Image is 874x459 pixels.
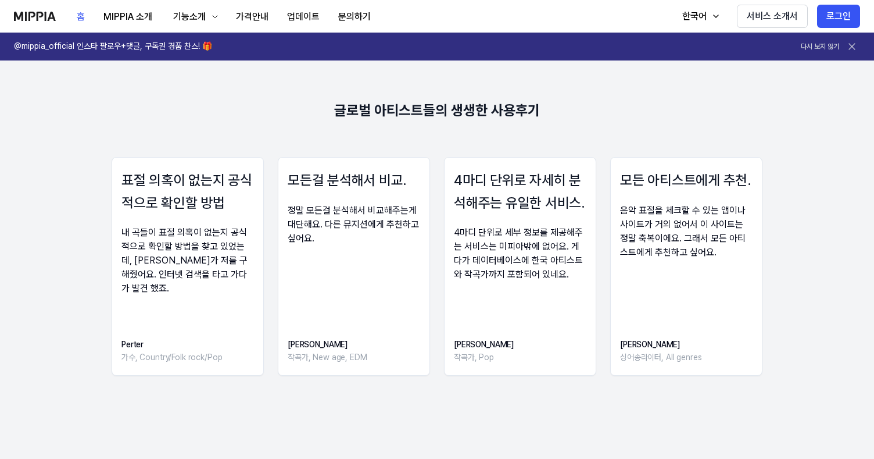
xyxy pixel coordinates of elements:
[620,169,753,191] h3: 모든 아티스트에게 추천.
[121,338,223,351] div: Perter
[278,1,329,33] a: 업데이트
[671,5,728,28] button: 한국어
[288,338,367,351] div: [PERSON_NAME]
[67,1,94,33] a: 홈
[680,9,709,23] div: 한국어
[67,5,94,29] button: 홈
[121,351,223,364] div: 가수, Country/Folk rock/Pop
[334,99,540,122] div: 글로벌 아티스트들의 생생한 사용후기
[620,204,753,259] div: 음악 표절을 체크할 수 있는 앱이나 사이트가 거의 없어서 이 사이트는 정말 축복이에요. 그래서 모든 아티스트에게 추천하고 싶어요.
[278,5,329,29] button: 업데이트
[171,10,208,24] div: 기능소개
[620,351,701,364] div: 싱어송라이터, All genres
[801,42,839,52] button: 다시 보지 않기
[737,5,808,28] button: 서비스 소개서
[454,351,514,364] div: 작곡가, Pop
[94,5,162,29] button: MIPPIA 소개
[121,169,254,214] h3: 표절 의혹이 없는지 공식적으로 확인할 방법
[288,169,420,191] h3: 모든걸 분석해서 비교.
[121,226,254,296] div: 내 곡들이 표절 의혹이 없는지 공식적으로 확인할 방법을 찾고 있었는데, [PERSON_NAME]가 저를 구해줬어요. 인터넷 검색을 타고 가다가 발견 했죠.
[288,351,367,364] div: 작곡가, New age, EDM
[817,5,860,28] button: 로그인
[329,5,380,29] button: 문의하기
[620,338,701,351] div: [PERSON_NAME]
[454,226,586,282] div: 4마디 단위로 세부 정보를 제공해주는 서비스는 미피아밖에 없어요. 게다가 데이터베이스에 한국 아티스트와 작곡가까지 포함되어 있네요.
[454,338,514,351] div: [PERSON_NAME]
[454,169,586,214] h3: 4마디 단위로 자세히 분석해주는 유일한 서비스.
[288,204,420,245] div: 정말 모든걸 분석해서 비교해주는게 대단해요. 다른 뮤지션에게 추천하고 싶어요.
[227,5,278,29] button: 가격안내
[162,5,227,29] button: 기능소개
[14,41,212,52] h1: @mippia_official 인스타 팔로우+댓글, 구독권 경품 찬스! 🎁
[14,12,56,21] img: logo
